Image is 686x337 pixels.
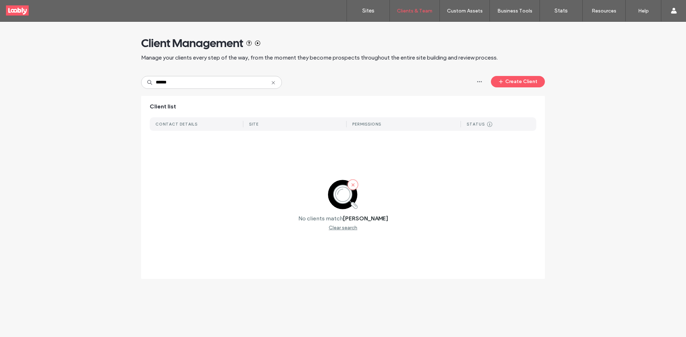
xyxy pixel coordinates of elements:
label: Help [638,8,649,14]
img: website_grey.svg [11,19,17,24]
label: Stats [555,7,568,14]
span: Client list [150,103,176,111]
label: Clients & Team [397,8,432,14]
img: tab_domain_overview_orange.svg [30,41,36,47]
span: Manage your clients every step of the way, from the moment they become prospects throughout the e... [141,54,498,62]
div: STATUS [467,122,485,127]
label: Custom Assets [447,8,483,14]
label: Resources [592,8,616,14]
div: Palabras clave [86,42,112,47]
button: Create Client [491,76,545,87]
div: v 4.0.25 [20,11,35,17]
label: [PERSON_NAME] [343,215,388,222]
img: tab_keywords_by_traffic_grey.svg [78,41,84,47]
label: No clients match [298,215,343,222]
div: SITE [249,122,259,127]
div: Dominio: [DOMAIN_NAME] [19,19,80,24]
span: Ayuda [15,5,35,11]
label: Business Tools [497,8,532,14]
div: Clear search [329,225,357,231]
div: PERMISSIONS [352,122,381,127]
img: logo_orange.svg [11,11,17,17]
span: Client Management [141,36,243,50]
label: Sites [362,7,374,14]
div: CONTACT DETAILS [155,122,198,127]
div: Dominio [38,42,55,47]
